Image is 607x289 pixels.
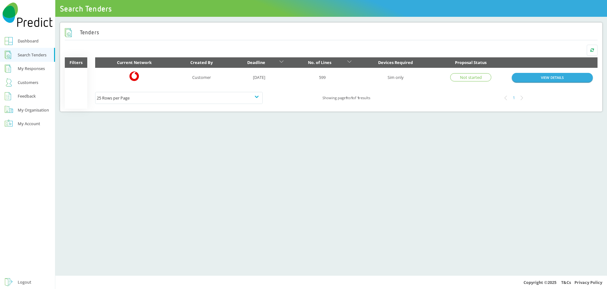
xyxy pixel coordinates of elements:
div: My Account [18,120,40,127]
div: Dashboard [18,37,39,45]
div: Customers [18,79,38,86]
div: 25 Rows per Page [97,94,261,102]
td: Sim only [356,68,434,87]
div: Showing page to of results [263,94,430,102]
a: Privacy Policy [574,279,602,285]
a: VIEW DETAILS [512,73,593,82]
div: No. of Lines [293,59,346,66]
div: Devices Required [361,59,430,66]
div: Not started [450,73,491,81]
a: T&Cs [561,279,571,285]
td: Customer [173,68,230,87]
div: Logout [18,278,31,286]
img: Predict Mobile [3,3,53,27]
div: Copyright © 2025 [55,275,607,289]
div: Filters [65,57,87,68]
div: Deadline [235,59,278,66]
h2: Tenders [65,28,99,37]
div: Search Tenders [18,51,46,59]
div: Current Network [100,59,169,66]
div: Proposal Status [439,59,502,66]
b: 1 [357,95,359,100]
b: 1 [351,95,353,100]
div: My Responses [18,65,45,72]
div: Created By [178,59,225,66]
div: 1 [510,94,518,102]
div: Feedback [18,92,36,100]
div: My Organisation [18,106,49,114]
td: 599 [288,68,356,87]
td: [DATE] [230,68,288,87]
b: 1 [346,95,347,100]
